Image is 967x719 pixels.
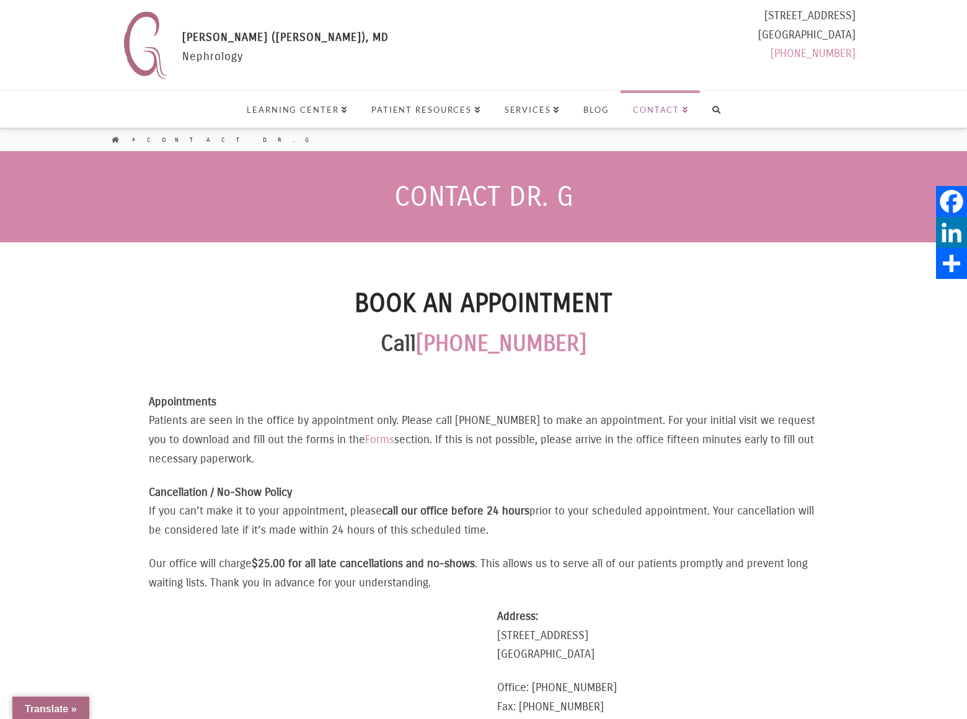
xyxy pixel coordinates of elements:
[149,395,216,408] strong: Appointments
[149,485,292,499] strong: Cancellation / No-Show Policy
[149,392,818,468] p: Patients are seen in the office by appointment only. Please call [PHONE_NUMBER] to make an appoin...
[936,217,967,248] a: LinkedIn
[247,106,348,114] span: Learning Center
[571,90,620,128] a: Blog
[182,30,389,44] span: [PERSON_NAME] ([PERSON_NAME]), MD
[758,6,855,68] div: [STREET_ADDRESS] [GEOGRAPHIC_DATA]
[252,557,475,570] strong: $25.00 for all late cancellations and no-shows
[382,504,529,518] strong: call our office before 24 hours
[381,330,586,357] strong: Call
[583,106,609,114] span: Blog
[371,106,480,114] span: Patient Resources
[497,609,538,623] strong: Address:
[497,678,818,716] p: Office: [PHONE_NUMBER] Fax: [PHONE_NUMBER]
[492,90,572,128] a: Services
[182,28,389,84] div: Nephrology
[416,330,586,357] a: [PHONE_NUMBER]
[505,106,560,114] span: Services
[149,483,818,540] p: If you can’t make it to your appointment, please prior to your scheduled appointment. Your cancel...
[147,136,320,144] a: Contact Dr. G
[359,90,492,128] a: Patient Resources
[771,46,855,60] a: [PHONE_NUMBER]
[118,6,173,84] img: Nephrology
[365,433,394,446] a: Forms
[633,106,689,114] span: Contact
[497,607,818,664] p: [STREET_ADDRESS] [GEOGRAPHIC_DATA]
[234,90,359,128] a: Learning Center
[936,186,967,217] a: Facebook
[149,554,818,592] p: Our office will charge . This allows us to serve all of our patients promptly and prevent long wa...
[25,704,77,714] span: Translate »
[620,90,700,128] a: Contact
[355,288,612,319] strong: Book an Appointment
